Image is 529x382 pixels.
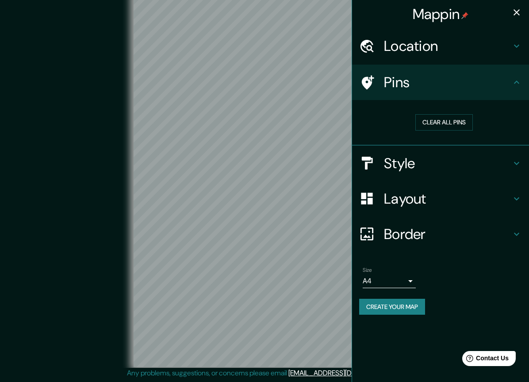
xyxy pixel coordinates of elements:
h4: Location [384,37,511,55]
button: Create your map [359,299,425,315]
p: Any problems, suggestions, or concerns please email . [127,368,399,378]
h4: Mappin [413,5,469,23]
a: [EMAIL_ADDRESS][DOMAIN_NAME] [288,368,398,378]
div: Location [352,28,529,64]
h4: Border [384,225,511,243]
div: Layout [352,181,529,216]
iframe: Help widget launcher [450,347,519,372]
button: Clear all pins [415,114,473,131]
h4: Pins [384,73,511,91]
h4: Layout [384,190,511,208]
h4: Style [384,154,511,172]
div: A4 [363,274,416,288]
div: Border [352,216,529,252]
div: Style [352,146,529,181]
img: pin-icon.png [461,12,468,19]
div: Pins [352,65,529,100]
label: Size [363,266,372,274]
